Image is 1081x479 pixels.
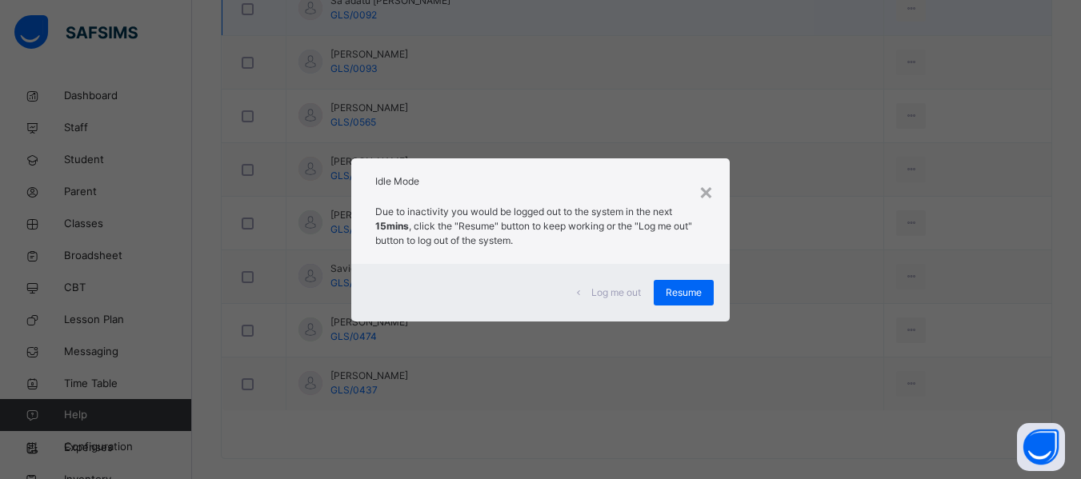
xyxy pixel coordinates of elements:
[699,174,714,208] div: ×
[375,205,706,248] p: Due to inactivity you would be logged out to the system in the next , click the "Resume" button t...
[591,285,641,300] span: Log me out
[375,174,706,189] h2: Idle Mode
[666,285,702,300] span: Resume
[375,220,409,232] strong: 15mins
[1017,423,1065,471] button: Open asap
